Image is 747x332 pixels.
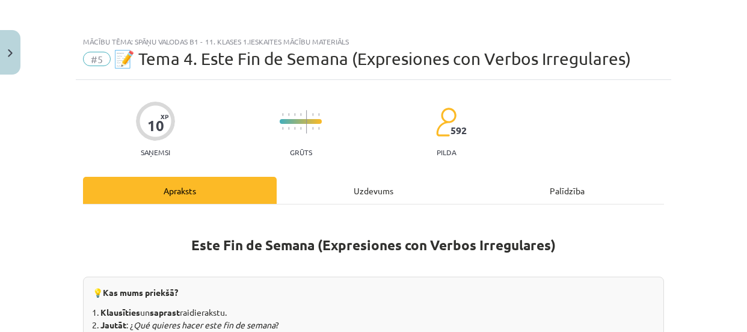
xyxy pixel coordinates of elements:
strong: Este Fin de Semana (Expresiones con Verbos Irregulares) [191,236,556,254]
p: Saņemsi [136,148,175,156]
p: 💡 [93,286,654,299]
img: icon-close-lesson-0947bae3869378f0d4975bcd49f059093ad1ed9edebbc8119c70593378902aed.svg [8,49,13,57]
img: icon-long-line-d9ea69661e0d244f92f715978eff75569469978d946b2353a9bb055b3ed8787d.svg [306,110,307,134]
img: icon-short-line-57e1e144782c952c97e751825c79c345078a6d821885a25fce030b3d8c18986b.svg [288,113,289,116]
div: Uzdevums [277,177,470,204]
li: : ¿ ? [100,319,654,331]
div: Apraksts [83,177,277,204]
img: icon-short-line-57e1e144782c952c97e751825c79c345078a6d821885a25fce030b3d8c18986b.svg [318,113,319,116]
img: icon-short-line-57e1e144782c952c97e751825c79c345078a6d821885a25fce030b3d8c18986b.svg [312,127,313,130]
img: icon-short-line-57e1e144782c952c97e751825c79c345078a6d821885a25fce030b3d8c18986b.svg [300,113,301,116]
p: pilda [437,148,456,156]
img: students-c634bb4e5e11cddfef0936a35e636f08e4e9abd3cc4e673bd6f9a4125e45ecb1.svg [435,107,456,137]
img: icon-short-line-57e1e144782c952c97e751825c79c345078a6d821885a25fce030b3d8c18986b.svg [300,127,301,130]
div: 10 [147,117,164,134]
img: icon-short-line-57e1e144782c952c97e751825c79c345078a6d821885a25fce030b3d8c18986b.svg [282,113,283,116]
img: icon-short-line-57e1e144782c952c97e751825c79c345078a6d821885a25fce030b3d8c18986b.svg [318,127,319,130]
span: #5 [83,52,111,66]
p: Grūts [290,148,312,156]
span: 592 [450,125,467,136]
i: Qué quieres hacer este fin de semana [134,319,275,330]
img: icon-short-line-57e1e144782c952c97e751825c79c345078a6d821885a25fce030b3d8c18986b.svg [294,113,295,116]
strong: Kas mums priekšā? [103,287,178,298]
div: Palīdzība [470,177,664,204]
div: Mācību tēma: Spāņu valodas b1 - 11. klases 1.ieskaites mācību materiāls [83,37,664,46]
span: XP [161,113,168,120]
b: Jautāt [100,319,126,330]
span: 📝 Tema 4. Este Fin de Semana (Expresiones con Verbos Irregulares) [114,49,631,69]
b: saprast [150,307,180,318]
img: icon-short-line-57e1e144782c952c97e751825c79c345078a6d821885a25fce030b3d8c18986b.svg [288,127,289,130]
b: Klausīties [100,307,140,318]
img: icon-short-line-57e1e144782c952c97e751825c79c345078a6d821885a25fce030b3d8c18986b.svg [312,113,313,116]
img: icon-short-line-57e1e144782c952c97e751825c79c345078a6d821885a25fce030b3d8c18986b.svg [294,127,295,130]
img: icon-short-line-57e1e144782c952c97e751825c79c345078a6d821885a25fce030b3d8c18986b.svg [282,127,283,130]
li: un raidierakstu. [100,306,654,319]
